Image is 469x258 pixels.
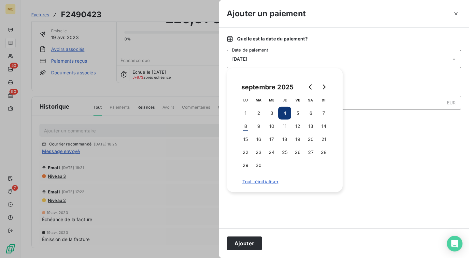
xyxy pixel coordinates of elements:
[232,56,247,62] span: [DATE]
[278,133,291,146] button: 18
[237,36,308,42] span: Quelle est la date du paiement ?
[265,133,278,146] button: 17
[304,120,317,133] button: 13
[278,146,291,159] button: 25
[291,107,304,120] button: 5
[291,133,304,146] button: 19
[252,107,265,120] button: 2
[227,236,262,250] button: Ajouter
[291,146,304,159] button: 26
[252,146,265,159] button: 23
[252,133,265,146] button: 16
[252,120,265,133] button: 9
[317,146,330,159] button: 28
[317,133,330,146] button: 21
[227,115,461,121] span: Nouveau solde dû :
[252,159,265,172] button: 30
[265,146,278,159] button: 24
[239,107,252,120] button: 1
[239,120,252,133] button: 8
[317,120,330,133] button: 14
[304,107,317,120] button: 6
[317,107,330,120] button: 7
[242,179,327,184] span: Tout réinitialiser
[265,107,278,120] button: 3
[447,236,462,251] div: Open Intercom Messenger
[239,146,252,159] button: 22
[239,159,252,172] button: 29
[265,120,278,133] button: 10
[278,120,291,133] button: 11
[317,94,330,107] th: dimanche
[304,81,317,94] button: Go to previous month
[304,146,317,159] button: 27
[278,107,291,120] button: 4
[227,8,306,20] h3: Ajouter un paiement
[304,133,317,146] button: 20
[239,82,296,92] div: septembre 2025
[291,94,304,107] th: vendredi
[317,81,330,94] button: Go to next month
[252,94,265,107] th: mardi
[291,120,304,133] button: 12
[304,94,317,107] th: samedi
[278,94,291,107] th: jeudi
[239,94,252,107] th: lundi
[265,94,278,107] th: mercredi
[239,133,252,146] button: 15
